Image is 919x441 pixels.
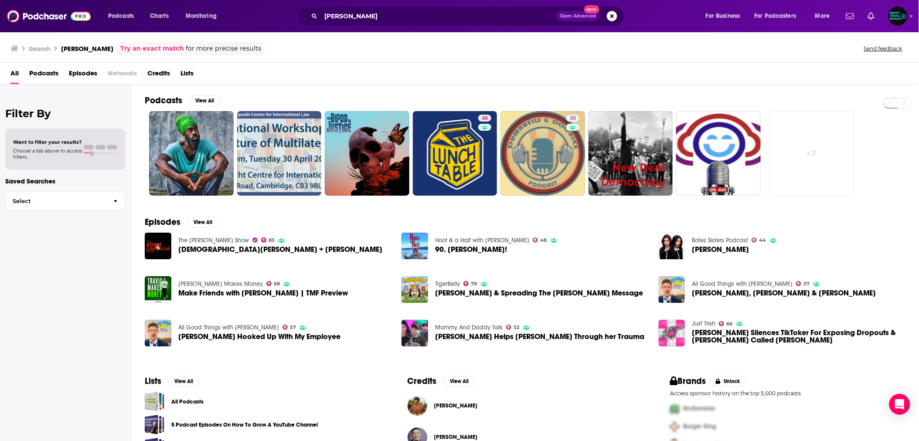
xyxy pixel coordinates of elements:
a: 5 Podcast Episodes On How To Grow A YouTube Channel [145,415,164,434]
span: Podcasts [108,10,134,22]
img: Zach Justice Silences TikToker For Exposing Dropouts & James Charles Called Trish [659,320,685,346]
span: Charts [150,10,169,22]
span: 44 [759,238,766,242]
img: Zach Justice & Spreading The Lee Message [402,276,428,303]
span: [PERSON_NAME] [434,434,478,441]
h3: Search [29,44,51,53]
a: All Good Things with Jason Nash [178,324,279,331]
a: 48 [413,111,497,196]
h2: Credits [408,376,437,387]
span: More [815,10,830,22]
a: 57 [283,325,296,330]
a: All Good Things with Jason Nash [692,280,793,288]
span: Monitoring [186,10,217,22]
a: 48 [533,237,547,243]
span: 83 [269,238,275,242]
a: Zach Justice & Spreading The Lee Message [435,289,643,297]
h2: Brands [670,376,706,387]
span: 48 [541,238,547,242]
a: 57 [796,281,810,286]
span: Credits [147,66,170,84]
a: Travis Makes Money [178,280,263,288]
a: Zach Justice Hooked Up With My Employee [178,333,340,340]
span: Burger King [683,423,716,431]
a: 52 [506,325,520,330]
a: Mommy And Daddy Talk [435,324,503,331]
a: 5 Podcast Episodes On How To Grow A YouTube Channel [171,420,318,430]
div: Open Intercom Messenger [889,394,910,415]
a: 90. ZACH JUSTICE! [402,233,428,259]
button: View All [168,376,200,387]
span: For Podcasters [755,10,796,22]
button: View All [187,217,219,227]
button: open menu [809,9,841,23]
a: Show notifications dropdown [843,9,858,24]
a: 30 [500,111,585,196]
a: TigerBelly [435,280,460,288]
span: Logged in as rich38187 [888,7,908,26]
span: 68 [274,282,280,286]
img: Zach Justice, Brandon Calvillo & Vincent Marcus [659,276,685,303]
a: 79 [463,281,477,286]
img: Zach Justice [659,233,685,259]
img: Podchaser - Follow, Share and Rate Podcasts [7,8,91,24]
a: Zach Justice [434,402,478,409]
a: Podcasts [29,66,58,84]
a: The Adam Carolla Show [178,237,249,244]
span: Choose a tab above to access filters. [13,148,82,160]
button: Show profile menu [888,7,908,26]
span: Networks [108,66,137,84]
a: 90. ZACH JUSTICE! [435,246,507,253]
a: Show notifications dropdown [865,9,878,24]
a: Zach Justice, Brandon Calvillo & Vincent Marcus [692,289,876,297]
a: ListsView All [145,376,200,387]
img: Zach Justice [408,396,427,416]
button: View All [189,95,221,106]
a: Just Trish [692,320,715,327]
a: CreditsView All [408,376,475,387]
span: 90. [PERSON_NAME]! [435,246,507,253]
a: +7 [769,111,854,196]
span: [PERSON_NAME] Silences TikToker For Exposing Dropouts & [PERSON_NAME] Called [PERSON_NAME] [692,329,905,344]
img: JESUS TREJO + ZACH JUSTICE [145,233,171,259]
a: Episodes [69,66,97,84]
a: 83 [261,237,275,243]
a: Make Friends with Zach Justice | TMF Preview [178,289,348,297]
span: For Business [706,10,740,22]
div: Search podcasts, credits, & more... [305,6,633,26]
a: All Podcasts [171,397,204,407]
span: 57 [804,282,810,286]
h2: Podcasts [145,95,182,106]
span: 30 [570,114,576,123]
a: Charts [144,9,174,23]
span: Make Friends with [PERSON_NAME] | TMF Preview [178,289,348,297]
button: open menu [180,9,228,23]
span: [PERSON_NAME] [692,246,749,253]
p: Access sponsor history on the top 5,000 podcasts. [670,390,905,397]
span: 48 [482,114,488,123]
button: open menu [102,9,145,23]
a: Hoot & a Half with Matt King [435,237,529,244]
a: Zach Norris [434,434,478,441]
span: [PERSON_NAME] Helps [PERSON_NAME] Through her Trauma [435,333,644,340]
a: Lists [180,66,194,84]
a: 66 [719,321,733,326]
span: for more precise results [186,44,261,54]
span: [PERSON_NAME], [PERSON_NAME] & [PERSON_NAME] [692,289,876,297]
h2: Filter By [5,107,125,120]
img: User Profile [888,7,908,26]
button: Zach JusticeZach Justice [408,392,643,420]
img: Make Friends with Zach Justice | TMF Preview [145,276,171,303]
a: All Podcasts [145,392,164,411]
a: Zach Justice [692,246,749,253]
a: Zach Justice Helps Sara Through her Trauma [402,320,428,346]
